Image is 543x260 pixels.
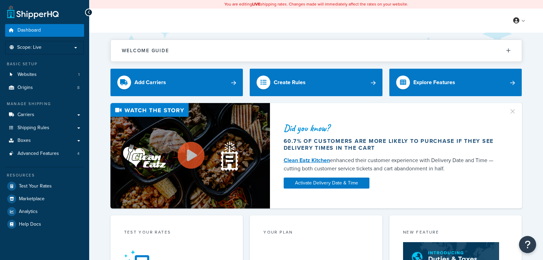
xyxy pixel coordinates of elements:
[19,222,41,227] span: Help Docs
[110,103,270,208] img: Video thumbnail
[134,78,166,87] div: Add Carriers
[5,205,84,218] a: Analytics
[17,85,33,91] span: Origins
[284,123,500,133] div: Did you know?
[5,134,84,147] a: Boxes
[5,61,84,67] div: Basic Setup
[19,196,45,202] span: Marketplace
[284,178,369,189] a: Activate Delivery Date & Time
[284,156,500,173] div: enhanced their customer experience with Delivery Date and Time — cutting both customer service ti...
[5,180,84,192] a: Test Your Rates
[124,229,229,237] div: Test your rates
[17,72,37,78] span: Websites
[284,138,500,151] div: 60.7% of customers are more likely to purchase if they see delivery times in the cart
[17,125,49,131] span: Shipping Rules
[5,81,84,94] li: Origins
[17,112,34,118] span: Carriers
[5,109,84,121] a: Carriers
[5,81,84,94] a: Origins8
[5,172,84,178] div: Resources
[403,229,508,237] div: New Feature
[19,183,52,189] span: Test Your Rates
[122,48,169,53] h2: Welcome Guide
[389,69,522,96] a: Explore Features
[5,193,84,205] a: Marketplace
[263,229,369,237] div: Your Plan
[5,122,84,134] a: Shipping Rules
[77,151,80,157] span: 4
[17,45,42,50] span: Scope: Live
[5,68,84,81] a: Websites1
[5,101,84,107] div: Manage Shipping
[5,147,84,160] a: Advanced Features4
[284,156,330,164] a: Clean Eatz Kitchen
[5,218,84,230] a: Help Docs
[5,68,84,81] li: Websites
[17,27,41,33] span: Dashboard
[17,138,31,144] span: Boxes
[110,69,243,96] a: Add Carriers
[5,24,84,37] a: Dashboard
[252,1,260,7] b: LIVE
[77,85,80,91] span: 8
[17,151,59,157] span: Advanced Features
[78,72,80,78] span: 1
[274,78,306,87] div: Create Rules
[5,147,84,160] li: Advanced Features
[19,209,38,215] span: Analytics
[519,236,536,253] button: Open Resource Center
[111,40,522,61] button: Welcome Guide
[250,69,382,96] a: Create Rules
[413,78,455,87] div: Explore Features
